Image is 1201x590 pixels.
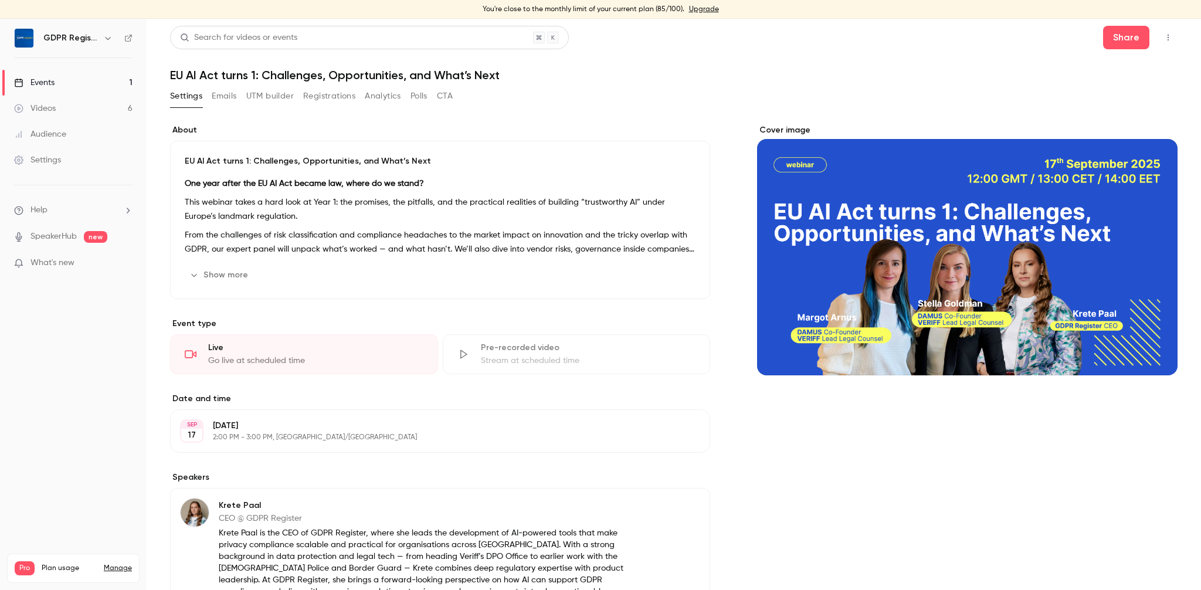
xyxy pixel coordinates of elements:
p: From the challenges of risk classification and compliance headaches to the market impact on innov... [185,228,696,256]
label: Cover image [757,124,1178,136]
div: SEP [181,421,202,429]
h1: EU AI Act turns 1: Challenges, Opportunities, and What’s Next [170,68,1178,82]
div: Go live at scheduled time [208,355,423,367]
button: UTM builder [246,87,294,106]
p: 2:00 PM - 3:00 PM, [GEOGRAPHIC_DATA]/[GEOGRAPHIC_DATA] [213,433,648,442]
span: Pro [15,561,35,575]
p: CEO @ GDPR Register [219,513,634,524]
div: Live [208,342,423,354]
span: What's new [30,257,74,269]
section: Cover image [757,124,1178,375]
div: Pre-recorded videoStream at scheduled time [443,334,711,374]
p: Event type [170,318,710,330]
iframe: Noticeable Trigger [118,258,133,269]
p: 17 [188,429,196,441]
button: Show more [185,266,255,284]
strong: One year after the EU AI Act became law, where do we stand? [185,179,424,188]
button: Settings [170,87,202,106]
p: Krete Paal [219,500,634,511]
div: Stream at scheduled time [481,355,696,367]
label: About [170,124,710,136]
div: Videos [14,103,56,114]
p: This webinar takes a hard look at Year 1: the promises, the pitfalls, and the practical realities... [185,195,696,223]
div: Search for videos or events [180,32,297,44]
div: LiveGo live at scheduled time [170,334,438,374]
span: Plan usage [42,564,97,573]
a: SpeakerHub [30,230,77,243]
button: Emails [212,87,236,106]
button: Registrations [303,87,355,106]
div: Pre-recorded video [481,342,696,354]
label: Speakers [170,472,710,483]
img: GDPR Register [15,29,33,48]
button: Share [1103,26,1149,49]
div: Settings [14,154,61,166]
button: CTA [437,87,453,106]
li: help-dropdown-opener [14,204,133,216]
a: Manage [104,564,132,573]
span: new [84,231,107,243]
label: Date and time [170,393,710,405]
img: Krete Paal [181,499,209,527]
button: Polls [410,87,428,106]
div: Audience [14,128,66,140]
a: Upgrade [689,5,719,14]
span: Help [30,204,48,216]
p: EU AI Act turns 1: Challenges, Opportunities, and What’s Next [185,155,696,167]
button: Analytics [365,87,401,106]
h6: GDPR Register [43,32,99,44]
p: [DATE] [213,420,648,432]
div: Events [14,77,55,89]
